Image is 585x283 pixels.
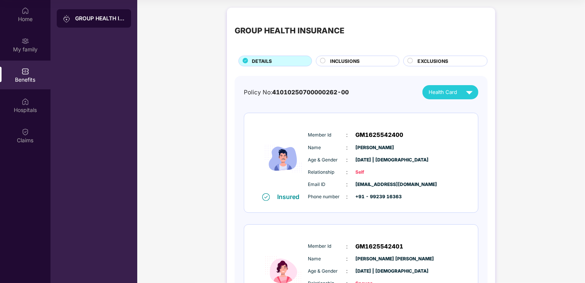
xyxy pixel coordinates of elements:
[356,181,394,188] span: [EMAIL_ADDRESS][DOMAIN_NAME]
[308,181,347,188] span: Email ID
[347,267,348,275] span: :
[21,37,29,45] img: svg+xml;base64,PHN2ZyB3aWR0aD0iMjAiIGhlaWdodD0iMjAiIHZpZXdCb3g9IjAgMCAyMCAyMCIgZmlsbD0ibm9uZSIgeG...
[347,131,348,139] span: :
[347,242,348,251] span: :
[356,242,404,251] span: GM1625542401
[356,169,394,176] span: Self
[21,128,29,136] img: svg+xml;base64,PHN2ZyBpZD0iQ2xhaW0iIHhtbG5zPSJodHRwOi8vd3d3LnczLm9yZy8yMDAwL3N2ZyIgd2lkdGg9IjIwIi...
[356,268,394,275] span: [DATE] | [DEMOGRAPHIC_DATA]
[308,144,347,151] span: Name
[422,85,478,99] button: Health Card
[356,156,394,164] span: [DATE] | [DEMOGRAPHIC_DATA]
[235,25,344,37] div: GROUP HEALTH INSURANCE
[347,143,348,152] span: :
[347,180,348,189] span: :
[347,156,348,164] span: :
[347,255,348,263] span: :
[21,67,29,75] img: svg+xml;base64,PHN2ZyBpZD0iQmVuZWZpdHMiIHhtbG5zPSJodHRwOi8vd3d3LnczLm9yZy8yMDAwL3N2ZyIgd2lkdGg9Ij...
[356,130,404,140] span: GM1625542400
[63,15,71,23] img: svg+xml;base64,PHN2ZyB3aWR0aD0iMjAiIGhlaWdodD0iMjAiIHZpZXdCb3g9IjAgMCAyMCAyMCIgZmlsbD0ibm9uZSIgeG...
[260,125,306,193] img: icon
[278,193,304,201] div: Insured
[308,156,347,164] span: Age & Gender
[356,193,394,201] span: +91 - 99239 16363
[308,243,347,250] span: Member Id
[244,88,349,97] div: Policy No:
[308,255,347,263] span: Name
[463,86,476,99] img: svg+xml;base64,PHN2ZyB4bWxucz0iaHR0cDovL3d3dy53My5vcmcvMjAwMC9zdmciIHZpZXdCb3g9IjAgMCAyNCAyNCIgd2...
[21,7,29,15] img: svg+xml;base64,PHN2ZyBpZD0iSG9tZSIgeG1sbnM9Imh0dHA6Ly93d3cudzMub3JnLzIwMDAvc3ZnIiB3aWR0aD0iMjAiIG...
[356,255,394,263] span: [PERSON_NAME] [PERSON_NAME]
[21,98,29,105] img: svg+xml;base64,PHN2ZyBpZD0iSG9zcGl0YWxzIiB4bWxucz0iaHR0cDovL3d3dy53My5vcmcvMjAwMC9zdmciIHdpZHRoPS...
[262,193,270,201] img: svg+xml;base64,PHN2ZyB4bWxucz0iaHR0cDovL3d3dy53My5vcmcvMjAwMC9zdmciIHdpZHRoPSIxNiIgaGVpZ2h0PSIxNi...
[308,268,347,275] span: Age & Gender
[308,193,347,201] span: Phone number
[429,88,457,96] span: Health Card
[356,144,394,151] span: [PERSON_NAME]
[347,193,348,201] span: :
[330,58,360,65] span: INCLUSIONS
[417,58,448,65] span: EXCLUSIONS
[75,15,125,22] div: GROUP HEALTH INSURANCE
[308,132,347,139] span: Member Id
[252,58,272,65] span: DETAILS
[308,169,347,176] span: Relationship
[347,168,348,176] span: :
[272,89,349,96] span: 41010250700000262-00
